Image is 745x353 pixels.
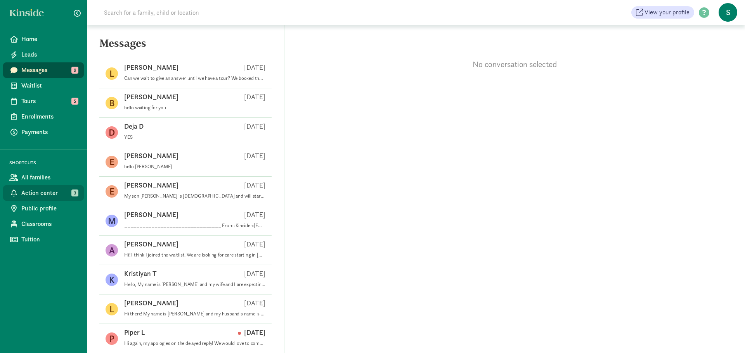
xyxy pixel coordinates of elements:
[21,219,78,229] span: Classrooms
[631,6,694,19] a: View your profile
[244,63,265,72] p: [DATE]
[124,92,178,102] p: [PERSON_NAME]
[124,340,265,346] p: Hi again, my apologies on the delayed reply! We would love to come do a tour one day after work a...
[244,269,265,278] p: [DATE]
[124,328,145,337] p: Piper L
[124,105,265,111] p: hello waiting for you
[71,98,78,105] span: 5
[645,8,690,17] span: View your profile
[87,37,284,56] h5: Messages
[21,34,78,44] span: Home
[3,109,84,124] a: Enrollments
[3,93,84,109] a: Tours 5
[124,222,265,229] p: ________________________________ From: Kinside <[EMAIL_ADDRESS][DOMAIN_NAME]> Sent: [DATE] 10:14 ...
[106,274,118,286] figure: K
[124,239,178,249] p: [PERSON_NAME]
[106,156,118,168] figure: E
[106,67,118,80] figure: L
[124,134,265,140] p: YES
[244,210,265,219] p: [DATE]
[244,239,265,249] p: [DATE]
[3,47,84,62] a: Leads
[3,185,84,201] a: Action center 3
[244,92,265,102] p: [DATE]
[21,173,78,182] span: All families
[124,63,178,72] p: [PERSON_NAME]
[3,216,84,232] a: Classrooms
[3,31,84,47] a: Home
[21,65,78,75] span: Messages
[21,81,78,90] span: Waitlist
[21,188,78,198] span: Action center
[3,62,84,78] a: Messages 9
[244,181,265,190] p: [DATE]
[21,127,78,137] span: Payments
[719,3,737,22] span: S
[3,124,84,140] a: Payments
[124,269,157,278] p: Kristiyan T
[124,193,265,199] p: My son [PERSON_NAME] is [DEMOGRAPHIC_DATA] and will start kindergarten in [DATE]. I am looking to...
[21,235,78,244] span: Tuition
[124,252,265,258] p: Hi! I think I joined the waitlist. We are looking for care starting in [DATE] for our kiddo comin...
[99,5,317,20] input: Search for a family, child or location
[284,59,745,70] p: No conversation selected
[3,170,84,185] a: All families
[21,204,78,213] span: Public profile
[124,181,178,190] p: [PERSON_NAME]
[106,97,118,109] figure: B
[124,298,178,308] p: [PERSON_NAME]
[106,332,118,345] figure: P
[106,303,118,315] figure: L
[124,164,265,170] p: hello [PERSON_NAME]
[124,281,265,288] p: Hello, My name is [PERSON_NAME] and my wife and I are expecting a little on in September. We are ...
[706,316,745,353] iframe: Chat Widget
[21,112,78,121] span: Enrollments
[244,151,265,160] p: [DATE]
[106,244,118,257] figure: A
[124,311,265,317] p: Hi there! My name is [PERSON_NAME] and my husband's name is [PERSON_NAME], and we have a [DEMOGRA...
[124,210,178,219] p: [PERSON_NAME]
[106,215,118,227] figure: M
[3,78,84,93] a: Waitlist
[3,201,84,216] a: Public profile
[238,328,265,337] p: [DATE]
[124,151,178,160] p: [PERSON_NAME]
[244,298,265,308] p: [DATE]
[21,96,78,106] span: Tours
[71,189,78,196] span: 3
[106,126,118,139] figure: D
[124,122,144,131] p: Deja D
[244,122,265,131] p: [DATE]
[3,232,84,247] a: Tuition
[21,50,78,59] span: Leads
[124,75,265,81] p: Can we wait to give an answer until we have a tour? We booked the tour for this upcoming [DATE]. ...
[106,185,118,198] figure: E
[71,67,78,74] span: 9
